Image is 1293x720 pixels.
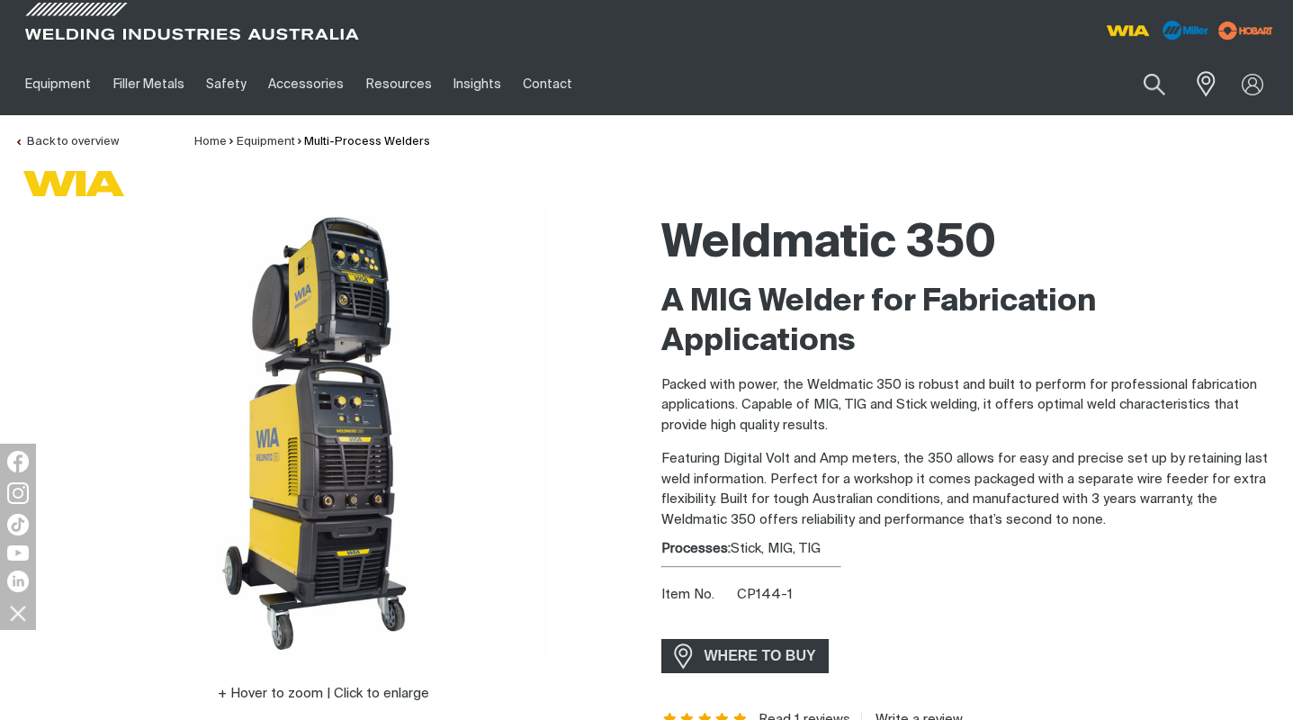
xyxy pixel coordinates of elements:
img: TikTok [7,514,29,535]
a: Filler Metals [102,53,194,115]
a: Back to overview [14,136,119,148]
input: Product name or item number... [1101,63,1185,105]
nav: Breadcrumb [194,133,430,151]
span: WHERE TO BUY [693,642,828,670]
img: miller [1213,17,1279,44]
img: LinkedIn [7,571,29,592]
a: Multi-Process Welders [304,136,430,148]
a: WHERE TO BUY [661,639,830,672]
img: Instagram [7,482,29,504]
a: Accessories [257,53,355,115]
a: Equipment [237,136,295,148]
nav: Main [14,53,963,115]
span: Item No. [661,585,734,606]
button: Hover to zoom | Click to enlarge [207,683,440,705]
a: Home [194,136,227,148]
a: Equipment [14,53,102,115]
div: Stick, MIG, TIG [661,539,1280,560]
p: Packed with power, the Weldmatic 350 is robust and built to perform for professional fabrication ... [661,375,1280,436]
img: hide socials [3,598,33,628]
span: CP144-1 [737,588,793,601]
a: Resources [355,53,443,115]
h1: Weldmatic 350 [661,215,1280,274]
p: Featuring Digital Volt and Amp meters, the 350 allows for easy and precise set up by retaining la... [661,449,1280,530]
a: Safety [195,53,257,115]
img: YouTube [7,545,29,561]
button: Search products [1124,63,1185,105]
img: Weldmatic 350 [98,206,548,656]
img: Facebook [7,451,29,472]
a: Contact [512,53,583,115]
strong: Processes: [661,542,731,555]
h2: A MIG Welder for Fabrication Applications [661,283,1280,362]
a: Insights [443,53,512,115]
